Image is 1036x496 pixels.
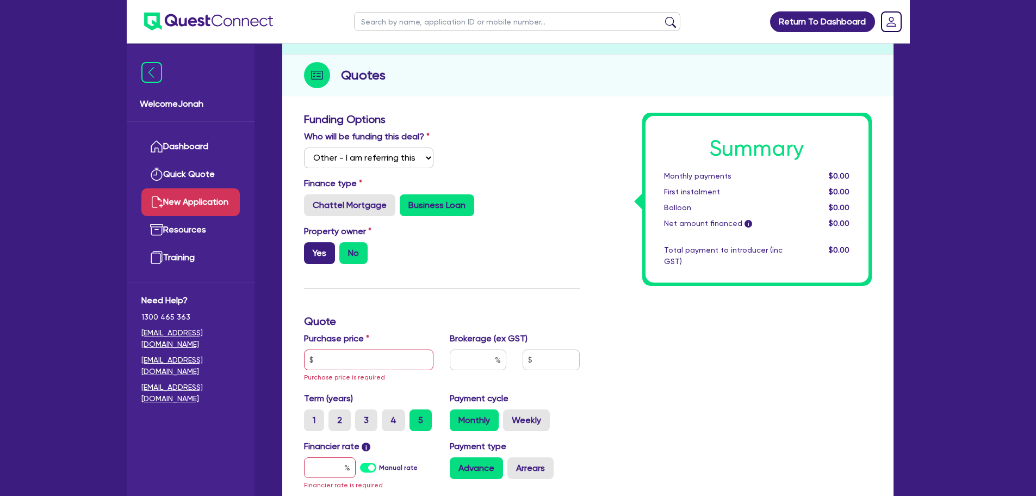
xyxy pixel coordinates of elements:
label: Weekly [503,409,550,431]
img: quick-quote [150,168,163,181]
label: Business Loan [400,194,474,216]
div: Total payment to introducer (inc GST) [656,244,791,267]
label: 2 [328,409,351,431]
label: 1 [304,409,324,431]
img: quest-connect-logo-blue [144,13,273,30]
span: i [745,220,752,228]
a: Training [141,244,240,272]
label: Manual rate [379,463,418,473]
span: 1300 465 363 [141,311,240,323]
label: Payment cycle [450,392,508,405]
span: Need Help? [141,294,240,307]
label: 3 [355,409,377,431]
label: Property owner [304,225,371,238]
a: Dropdown toggle [877,8,905,36]
span: $0.00 [829,172,849,180]
input: Search by name, application ID or mobile number... [354,12,680,31]
span: $0.00 [829,219,849,228]
a: [EMAIL_ADDRESS][DOMAIN_NAME] [141,382,240,405]
div: Balloon [656,202,791,213]
img: resources [150,223,163,236]
span: Purchase price is required [304,373,385,381]
h2: Quotes [341,65,386,85]
span: $0.00 [829,187,849,196]
span: Financier rate is required [304,481,383,489]
label: 4 [382,409,405,431]
span: Welcome Jonah [140,97,241,111]
label: Brokerage (ex GST) [450,332,528,345]
label: Purchase price [304,332,369,345]
a: Return To Dashboard [770,11,875,32]
label: Financier rate [304,440,371,453]
div: Monthly payments [656,170,791,182]
h3: Funding Options [304,113,580,126]
span: $0.00 [829,246,849,254]
div: First instalment [656,186,791,198]
a: [EMAIL_ADDRESS][DOMAIN_NAME] [141,354,240,377]
a: [EMAIL_ADDRESS][DOMAIN_NAME] [141,327,240,350]
h3: Quote [304,315,580,328]
img: step-icon [304,62,330,88]
div: Net amount financed [656,218,791,229]
span: $0.00 [829,203,849,212]
label: Yes [304,242,335,264]
label: 5 [410,409,432,431]
img: icon-menu-close [141,62,162,83]
span: i [362,443,370,451]
label: Term (years) [304,392,353,405]
label: Who will be funding this deal? [304,130,430,143]
img: training [150,251,163,264]
label: Finance type [304,177,362,190]
label: No [339,242,368,264]
img: new-application [150,195,163,209]
h1: Summary [664,136,850,162]
label: Arrears [507,457,554,479]
a: New Application [141,188,240,216]
label: Monthly [450,409,499,431]
label: Advance [450,457,503,479]
a: Resources [141,216,240,244]
a: Quick Quote [141,161,240,188]
label: Chattel Mortgage [304,194,395,216]
a: Dashboard [141,133,240,161]
label: Payment type [450,440,506,453]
